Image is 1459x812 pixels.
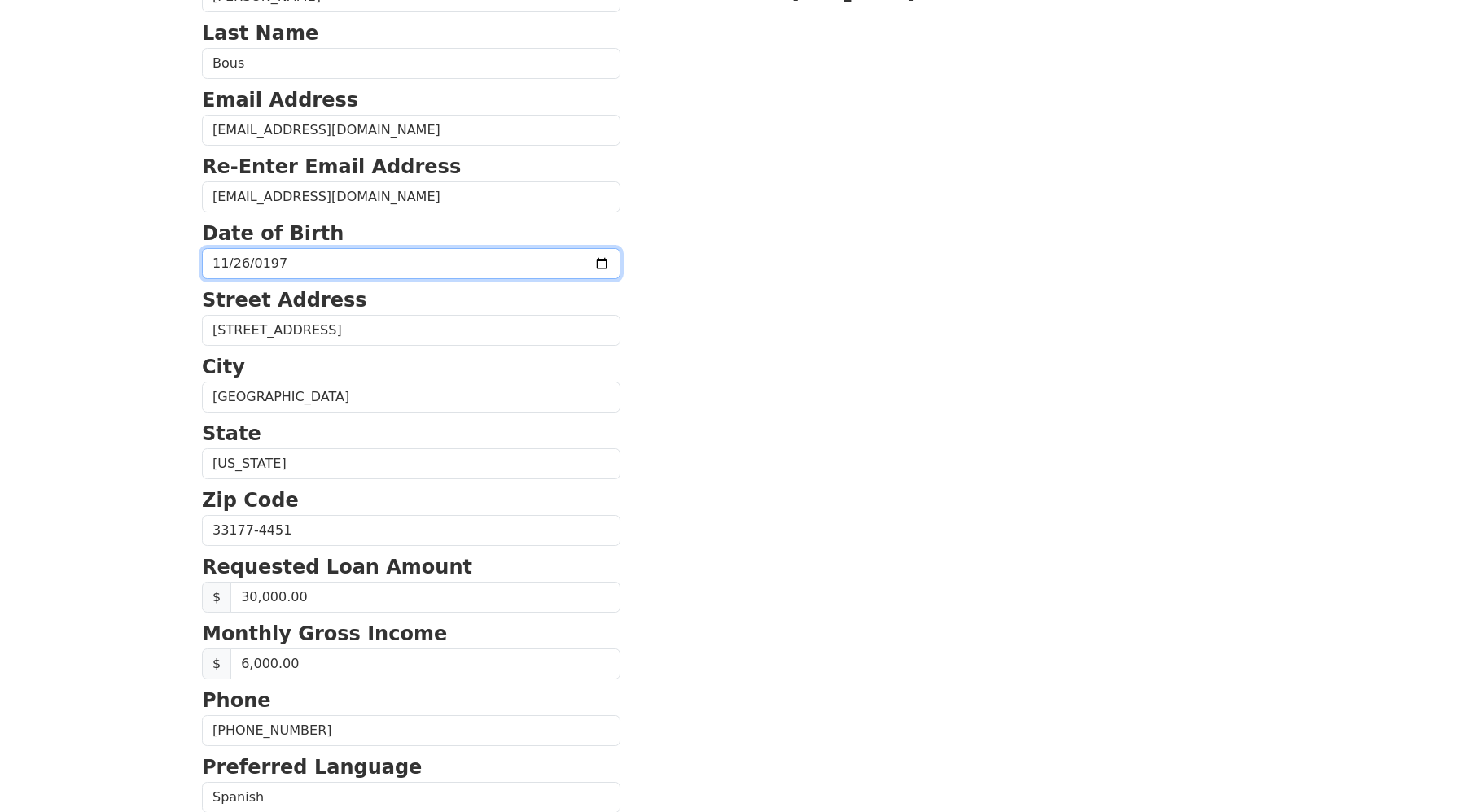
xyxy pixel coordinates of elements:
input: City [202,382,620,413]
strong: Phone [202,689,271,712]
input: Email Address [202,115,620,146]
strong: Email Address [202,89,358,111]
strong: Date of Birth [202,222,344,245]
span: $ [202,582,231,613]
input: Re-Enter Email Address [202,181,620,212]
strong: Re-Enter Email Address [202,155,461,178]
strong: Last Name [202,22,318,45]
span: $ [202,648,231,679]
strong: State [202,422,261,445]
input: Requested Loan Amount [230,582,620,613]
strong: Requested Loan Amount [202,556,472,578]
strong: Street Address [202,289,367,312]
input: Monthly Gross Income [230,648,620,679]
input: Phone [202,715,620,746]
p: Monthly Gross Income [202,619,620,648]
input: Street Address [202,315,620,346]
strong: Preferred Language [202,756,422,779]
input: Zip Code [202,515,620,546]
strong: Zip Code [202,489,299,512]
strong: City [202,356,245,378]
input: Last Name [202,48,620,79]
